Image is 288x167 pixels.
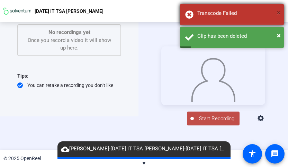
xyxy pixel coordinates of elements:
[17,82,121,89] div: You can retake a recording you don’t like
[187,112,240,125] button: Start Recording
[277,31,281,39] span: ×
[61,145,69,153] mat-icon: cloud_upload
[277,30,281,41] button: Close
[277,8,281,17] span: ×
[57,145,231,153] span: [PERSON_NAME]-[DATE] IT TSA [PERSON_NAME]-[DATE] IT TSA [PERSON_NAME]-1759239923613-webcam
[3,155,41,162] div: © 2025 OpenReel
[3,8,31,15] img: OpenReel logo
[17,72,121,80] div: Tips:
[197,9,279,17] div: Transcode Failed
[248,150,256,158] mat-icon: accessibility
[25,28,114,52] div: Once you record a video it will show up here.
[277,7,281,18] button: Close
[35,7,103,15] p: [DATE] IT TSA [PERSON_NAME]
[142,160,147,166] span: ▼
[25,28,114,36] p: No recordings yet
[194,115,240,123] span: Start Recording
[191,55,236,102] img: overlay
[197,32,279,40] div: Clip has been deleted
[271,150,279,158] mat-icon: message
